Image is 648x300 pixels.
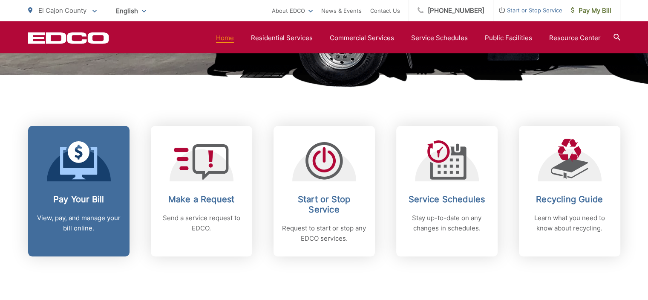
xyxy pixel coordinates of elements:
a: About EDCO [272,6,313,16]
p: Learn what you need to know about recycling. [527,213,612,233]
a: Residential Services [251,33,313,43]
p: Send a service request to EDCO. [159,213,244,233]
a: Home [216,33,234,43]
a: EDCD logo. Return to the homepage. [28,32,109,44]
p: Stay up-to-date on any changes in schedules. [405,213,489,233]
h2: Recycling Guide [527,194,612,204]
a: Commercial Services [330,33,394,43]
a: Contact Us [370,6,400,16]
h2: Make a Request [159,194,244,204]
a: Service Schedules [411,33,468,43]
span: English [109,3,153,18]
h2: Service Schedules [405,194,489,204]
a: Resource Center [549,33,601,43]
a: Recycling Guide Learn what you need to know about recycling. [519,126,620,256]
span: Pay My Bill [571,6,611,16]
h2: Pay Your Bill [37,194,121,204]
a: Pay Your Bill View, pay, and manage your bill online. [28,126,130,256]
span: El Cajon County [38,6,86,15]
p: Request to start or stop any EDCO services. [282,223,366,244]
a: Public Facilities [485,33,532,43]
p: View, pay, and manage your bill online. [37,213,121,233]
h2: Start or Stop Service [282,194,366,215]
a: Make a Request Send a service request to EDCO. [151,126,252,256]
a: Service Schedules Stay up-to-date on any changes in schedules. [396,126,498,256]
a: News & Events [321,6,362,16]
